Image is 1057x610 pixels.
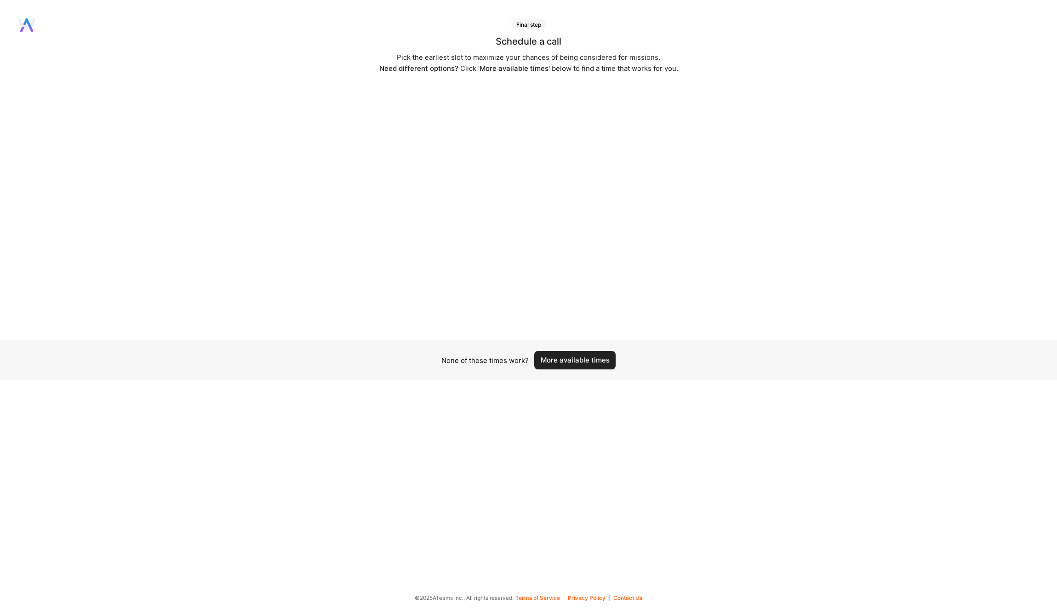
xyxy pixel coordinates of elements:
[568,595,610,601] button: Privacy Policy
[534,351,616,369] button: More available times
[478,64,550,73] span: 'More available times'
[496,37,561,46] div: Schedule a call
[613,595,642,601] button: Contact Us
[379,64,458,73] span: Need different options?
[515,595,564,601] button: Terms of Service
[441,356,529,365] div: None of these times work?
[415,593,514,603] span: © 2025 ATeams Inc., All rights reserved.
[511,18,547,29] div: Final step
[379,52,678,74] div: Pick the earliest slot to maximize your chances of being considered for missions. Click below to ...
